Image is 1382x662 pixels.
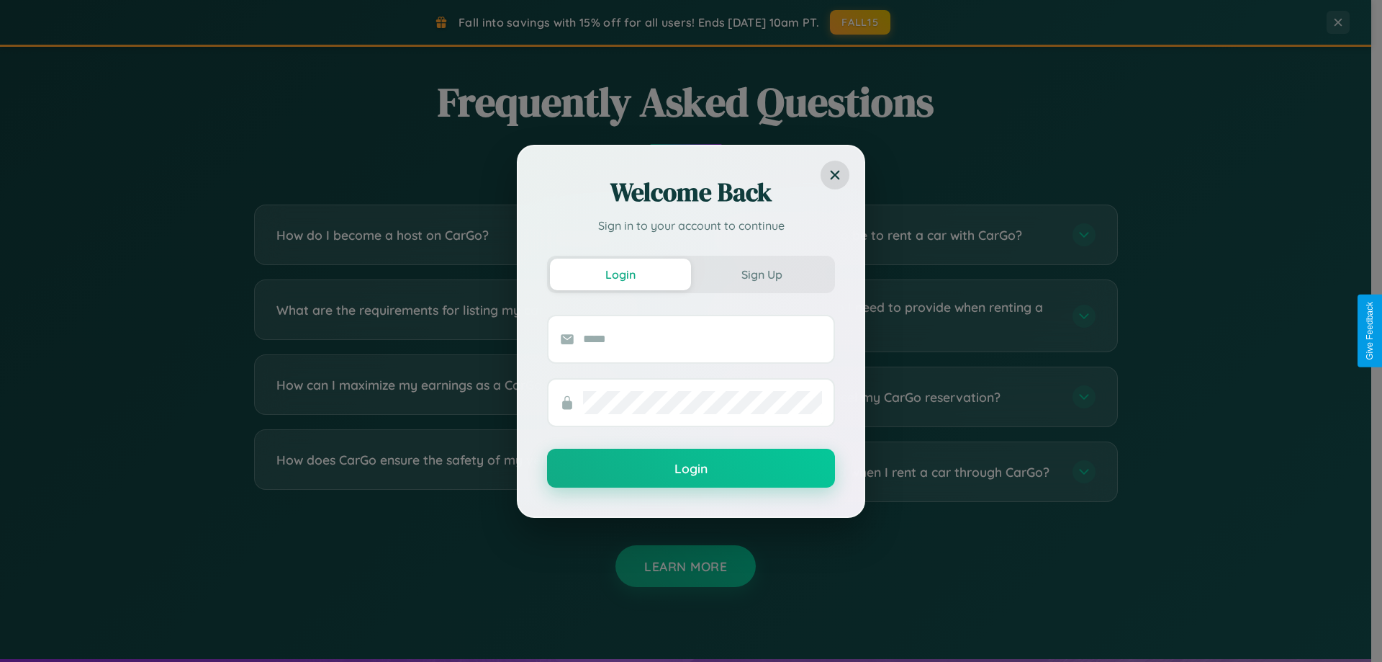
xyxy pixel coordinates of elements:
[547,449,835,488] button: Login
[547,175,835,210] h2: Welcome Back
[547,217,835,234] p: Sign in to your account to continue
[550,259,691,290] button: Login
[1365,302,1375,360] div: Give Feedback
[691,259,832,290] button: Sign Up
